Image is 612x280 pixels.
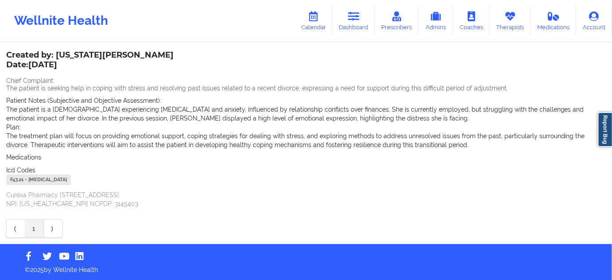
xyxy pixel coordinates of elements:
[44,220,62,237] a: Next item
[6,219,63,238] div: Pagination Navigation
[25,220,44,237] a: 1
[6,124,20,131] span: Plan:
[6,167,35,174] span: Icd Codes
[6,105,606,123] p: The patient is a [DEMOGRAPHIC_DATA] experiencing [MEDICAL_DATA] and anxiety, influenced by relati...
[576,6,612,35] a: Account
[531,6,577,35] a: Medications
[598,112,612,147] a: Report Bug
[294,6,333,35] a: Calendar
[7,220,25,237] a: Previous item
[490,6,531,35] a: Therapists
[6,154,41,161] span: Medications
[6,77,54,84] span: Chief Complaint:
[333,6,375,35] a: Dashboard
[6,97,161,104] span: Patient Notes (Subjective and Objective Assessment):
[6,191,606,208] p: Curexa Pharmacy [STREET_ADDRESS] NPI: [US_HEALTHCARE_NPI] NCPDP: 3145403
[6,132,606,149] p: The treatment plan will focus on providing emotional support, coping strategies for dealing with ...
[375,6,419,35] a: Prescribers
[6,59,174,71] p: Date: [DATE]
[6,175,71,185] div: F43.21 - [MEDICAL_DATA]
[19,259,593,274] p: © 2025 by Wellnite Health
[6,84,606,93] p: The patient is seeking help in coping with stress and resolving past issues related to a recent d...
[418,6,453,35] a: Admins
[6,51,174,71] div: Created by: [US_STATE][PERSON_NAME]
[453,6,490,35] a: Coaches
